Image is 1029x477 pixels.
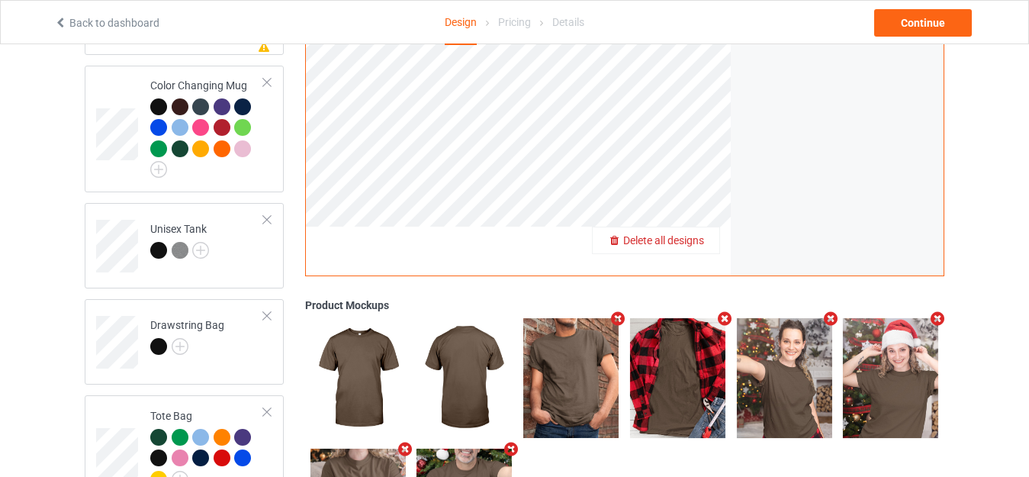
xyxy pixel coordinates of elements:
img: svg+xml;base64,PD94bWwgdmVyc2lvbj0iMS4wIiBlbmNvZGluZz0iVVRGLTgiPz4KPHN2ZyB3aWR0aD0iMjJweCIgaGVpZ2... [192,242,209,259]
div: Pricing [498,1,531,44]
i: Remove mockup [395,441,414,457]
img: regular.jpg [843,318,938,437]
img: heather_texture.png [172,242,188,259]
img: regular.jpg [630,318,725,437]
img: regular.jpg [523,318,619,437]
i: Remove mockup [928,311,947,327]
img: svg+xml;base64,PD94bWwgdmVyc2lvbj0iMS4wIiBlbmNvZGluZz0iVVRGLTgiPz4KPHN2ZyB3aWR0aD0iMjJweCIgaGVpZ2... [172,338,188,355]
span: Delete all designs [623,234,704,247]
img: regular.jpg [310,318,406,437]
a: Back to dashboard [54,17,159,29]
img: regular.jpg [737,318,832,437]
div: Drawstring Bag [150,317,224,354]
img: svg+xml;base64,PD94bWwgdmVyc2lvbj0iMS4wIiBlbmNvZGluZz0iVVRGLTgiPz4KPHN2ZyB3aWR0aD0iMjJweCIgaGVpZ2... [150,161,167,178]
i: Remove mockup [715,311,734,327]
i: Remove mockup [502,441,521,457]
div: Color Changing Mug [150,78,264,173]
i: Remove mockup [822,311,841,327]
div: Drawstring Bag [85,299,284,385]
div: Details [552,1,584,44]
img: regular.jpg [416,318,512,437]
div: Unisex Tank [150,221,209,258]
div: Continue [874,9,972,37]
div: Product Mockups [305,298,944,313]
div: Unisex Tank [85,203,284,288]
i: Remove mockup [609,311,628,327]
div: Design [445,1,477,45]
div: Color Changing Mug [85,66,284,193]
